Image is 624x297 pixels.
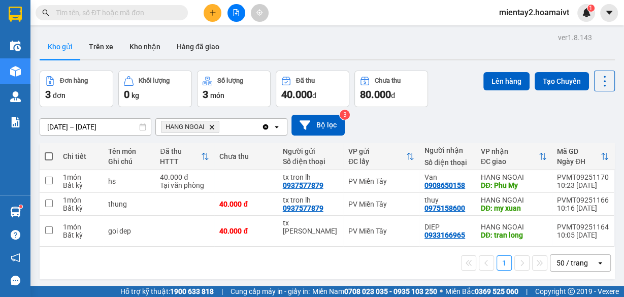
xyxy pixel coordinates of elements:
div: Van [96,33,184,45]
button: Số lượng3món [197,71,271,107]
span: copyright [568,288,575,295]
div: Đơn hàng [60,77,88,84]
strong: 0708 023 035 - 0935 103 250 [344,287,437,295]
div: PVMT09251164 [557,223,609,231]
img: warehouse-icon [10,91,21,102]
span: | [526,286,528,297]
div: ĐC lấy [348,157,406,166]
span: 3 [45,88,51,101]
div: VP gửi [348,147,406,155]
div: Tại văn phòng [160,181,209,189]
span: Miền Bắc [445,286,518,297]
div: HTTT [160,157,201,166]
div: PV Miền Tây [9,9,89,21]
div: thuy [424,196,471,204]
div: Số lượng [217,77,243,84]
div: hs [108,177,150,185]
div: Ghi chú [108,157,150,166]
div: 40.000 đ [219,200,272,208]
button: Đã thu40.000đ [276,71,349,107]
button: Tạo Chuyến [535,72,589,90]
span: notification [11,253,20,262]
div: 0933166965 [424,231,465,239]
div: Tên món [108,147,150,155]
input: Select a date range. [40,119,151,135]
div: 1 món [63,173,98,181]
div: Đã thu [160,147,201,155]
span: caret-down [605,8,614,17]
button: Kho gửi [40,35,81,59]
span: 40.000 [281,88,312,101]
span: aim [256,9,263,16]
sup: 1 [587,5,595,12]
span: Miền Nam [312,286,437,297]
div: Khối lượng [139,77,170,84]
button: 1 [497,255,512,271]
div: PVMT09251170 [557,173,609,181]
span: Nhận: [96,10,121,20]
div: 40.000 đ [160,173,209,181]
span: món [210,91,224,100]
div: DĐ: Phu My [481,181,547,189]
div: ver 1.8.143 [558,32,592,43]
div: Người gửi [283,147,338,155]
div: HANG NGOAI [481,173,547,181]
svg: Clear all [261,123,270,131]
svg: open [273,123,281,131]
img: logo-vxr [9,7,22,22]
input: Tìm tên, số ĐT hoặc mã đơn [56,7,176,18]
th: Toggle SortBy [155,143,214,170]
div: Chưa thu [375,77,401,84]
img: icon-new-feature [582,8,591,17]
div: PV Miền Tây [348,200,414,208]
img: warehouse-icon [10,66,21,77]
div: Đã thu [296,77,315,84]
div: 1 món [63,223,98,231]
span: 80.000 [360,88,391,101]
span: question-circle [11,230,20,240]
span: Gửi: [9,10,24,20]
div: goi dep [108,227,150,235]
span: plus [209,9,216,16]
button: Khối lượng0kg [118,71,192,107]
div: Chưa thu [219,152,272,160]
span: HANG NGOAI, close by backspace [161,121,219,133]
div: Chi tiết [63,152,98,160]
div: 10:05 [DATE] [557,231,609,239]
span: Hỗ trợ kỹ thuật: [120,286,214,297]
div: 0937577879 [283,204,323,212]
div: VP nhận [481,147,539,155]
span: ⚪️ [440,289,443,293]
img: warehouse-icon [10,41,21,51]
span: search [42,9,49,16]
span: đ [391,91,395,100]
div: 0935070049 [PERSON_NAME] [PERSON_NAME] [9,47,89,84]
img: solution-icon [10,117,21,127]
span: Phu My [111,59,162,77]
button: Hàng đã giao [169,35,227,59]
div: 0937577879 [9,33,89,47]
div: Bất kỳ [63,181,98,189]
div: 1 món [63,196,98,204]
div: tx tron lh [283,196,338,204]
button: Kho nhận [121,35,169,59]
span: HANG NGOAI [166,123,205,131]
div: HANG NGOAI [96,9,184,33]
span: 1 [589,5,593,12]
span: kg [132,91,139,100]
span: đ [312,91,316,100]
span: DĐ: [96,65,111,76]
span: file-add [233,9,240,16]
div: 10:16 [DATE] [557,204,609,212]
button: caret-down [600,4,618,22]
button: file-add [227,4,245,22]
button: Lên hàng [483,72,530,90]
div: 10:23 [DATE] [557,181,609,189]
div: HANG NGOAI [481,196,547,204]
div: Người nhận [424,146,471,154]
input: Selected HANG NGOAI. [221,122,222,132]
div: 50 / trang [556,258,588,268]
div: tx tron lh [283,173,338,181]
div: tx tron lh [9,21,89,33]
div: Ngày ĐH [557,157,601,166]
